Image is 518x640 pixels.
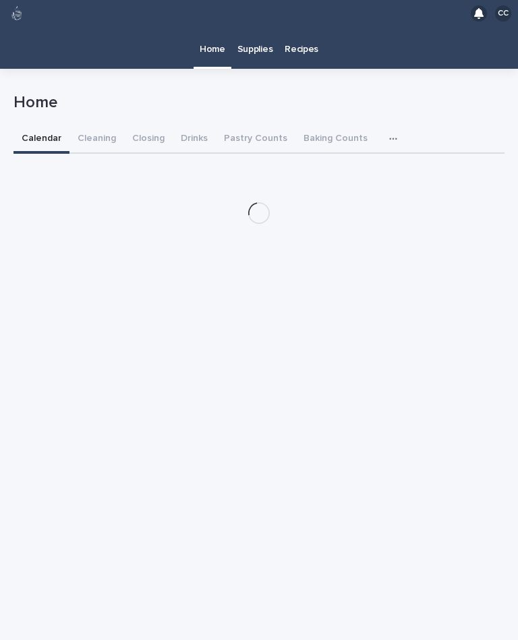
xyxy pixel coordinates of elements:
img: 80hjoBaRqlyywVK24fQd [8,5,26,22]
p: Supplies [237,27,273,55]
button: Baking Counts [295,125,376,154]
a: Home [194,27,231,67]
button: Calendar [13,125,69,154]
div: CC [495,5,511,22]
p: Recipes [285,27,318,55]
button: Cleaning [69,125,124,154]
a: Supplies [231,27,279,69]
p: Home [200,27,225,55]
a: Recipes [279,27,324,69]
button: Pastry Counts [216,125,295,154]
button: Drinks [173,125,216,154]
button: Closing [124,125,173,154]
p: Home [13,93,499,113]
